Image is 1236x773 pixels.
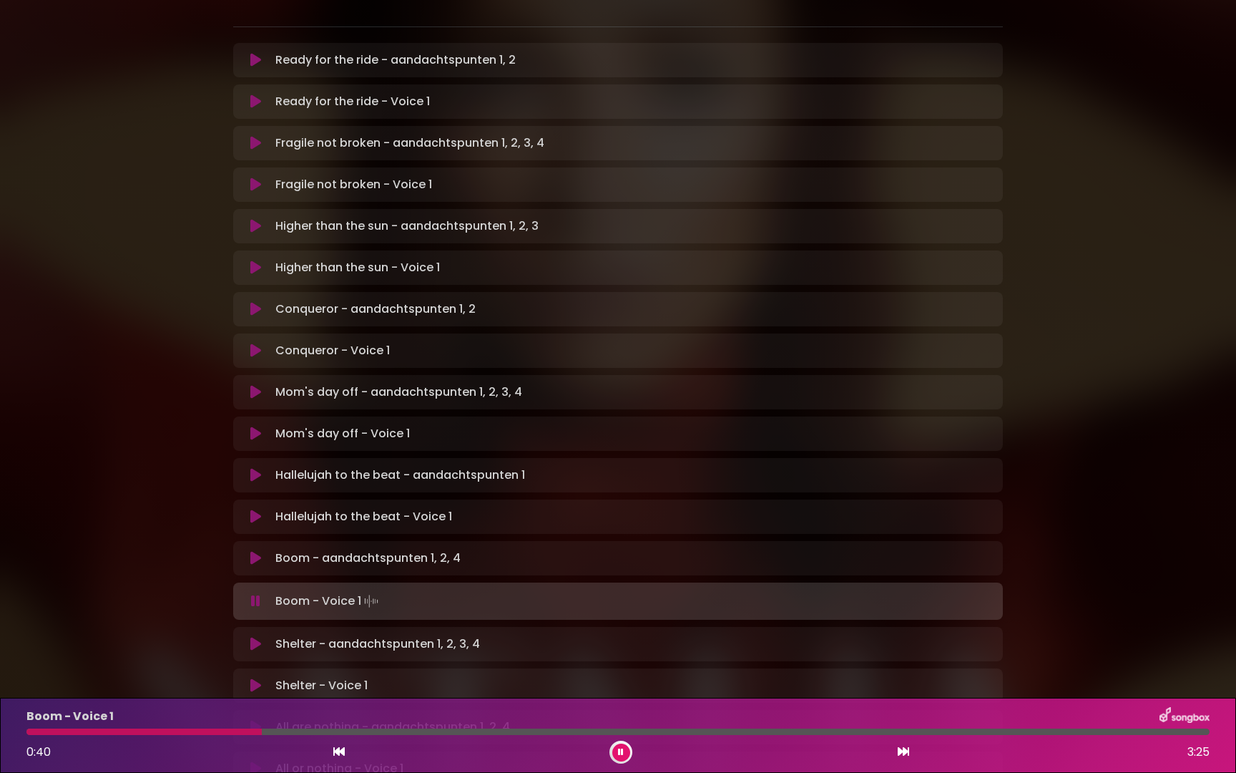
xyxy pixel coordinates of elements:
[275,52,516,69] p: Ready for the ride - aandachtspunten 1, 2
[275,218,539,235] p: Higher than the sun - aandachtspunten 1, 2, 3
[275,677,368,694] p: Shelter - Voice 1
[275,301,476,318] p: Conqueror - aandachtspunten 1, 2
[275,508,452,525] p: Hallelujah to the beat - Voice 1
[1187,744,1210,761] span: 3:25
[275,550,461,567] p: Boom - aandachtspunten 1, 2, 4
[275,425,410,442] p: Mom's day off - Voice 1
[275,384,522,401] p: Mom's day off - aandachtspunten 1, 2, 3, 4
[361,591,381,611] img: waveform4.gif
[275,342,390,359] p: Conqueror - Voice 1
[275,135,544,152] p: Fragile not broken - aandachtspunten 1, 2, 3, 4
[275,636,480,653] p: Shelter - aandachtspunten 1, 2, 3, 4
[275,591,381,611] p: Boom - Voice 1
[1159,707,1210,726] img: songbox-logo-white.png
[275,467,525,484] p: Hallelujah to the beat - aandachtspunten 1
[275,176,432,193] p: Fragile not broken - Voice 1
[275,93,430,110] p: Ready for the ride - Voice 1
[26,744,51,760] span: 0:40
[275,259,440,276] p: Higher than the sun - Voice 1
[26,708,114,725] p: Boom - Voice 1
